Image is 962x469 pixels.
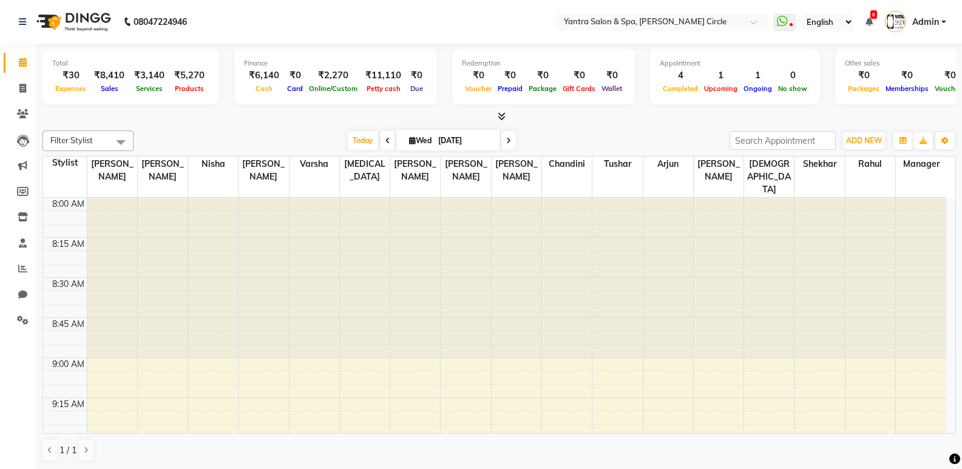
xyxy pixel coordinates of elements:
span: Rahul [845,157,895,172]
span: Packages [845,84,882,93]
div: 9:00 AM [50,358,87,371]
span: [PERSON_NAME] [239,157,288,184]
div: ₹0 [526,69,560,83]
div: ₹0 [560,69,598,83]
span: Wallet [598,84,625,93]
span: No show [775,84,810,93]
div: 9:15 AM [50,398,87,411]
div: ₹3,140 [129,69,169,83]
div: 4 [660,69,701,83]
div: ₹0 [882,69,932,83]
div: Finance [244,58,427,69]
span: Online/Custom [306,84,361,93]
div: 8:00 AM [50,198,87,211]
span: Chandini [542,157,592,172]
span: 6 [870,10,877,19]
span: Shekhar [794,157,844,172]
span: ADD NEW [846,136,882,145]
div: ₹11,110 [361,69,406,83]
span: Admin [912,16,939,29]
a: 6 [865,16,873,27]
span: [PERSON_NAME] [87,157,137,184]
div: ₹6,140 [244,69,284,83]
span: 1 / 1 [59,444,76,457]
div: 8:30 AM [50,278,87,291]
div: 0 [775,69,810,83]
span: Memberships [882,84,932,93]
span: Nisha [188,157,238,172]
span: Sales [98,84,121,93]
span: Today [348,131,378,150]
div: 1 [740,69,775,83]
span: Products [172,84,207,93]
img: logo [31,5,114,39]
button: ADD NEW [843,132,885,149]
div: Stylist [43,157,87,169]
span: [PERSON_NAME] [492,157,541,184]
span: [PERSON_NAME] [694,157,744,184]
span: Completed [660,84,701,93]
b: 08047224946 [134,5,187,39]
span: [DEMOGRAPHIC_DATA] [744,157,794,197]
input: 2025-09-03 [435,132,495,150]
div: ₹0 [406,69,427,83]
img: Admin [885,11,906,32]
span: Varsha [290,157,339,172]
div: ₹2,270 [306,69,361,83]
span: Package [526,84,560,93]
div: Redemption [462,58,625,69]
span: Cash [252,84,276,93]
span: Card [284,84,306,93]
span: Wed [406,136,435,145]
span: Services [133,84,166,93]
div: Total [52,58,209,69]
div: ₹30 [52,69,89,83]
span: Tushar [592,157,642,172]
span: Due [407,84,426,93]
span: [PERSON_NAME] [138,157,188,184]
span: Gift Cards [560,84,598,93]
span: Petty cash [364,84,404,93]
span: Arjun [643,157,693,172]
div: ₹0 [598,69,625,83]
div: ₹0 [845,69,882,83]
span: [PERSON_NAME] [390,157,440,184]
span: Expenses [52,84,89,93]
span: Manager [896,157,946,172]
div: 8:15 AM [50,238,87,251]
span: Prepaid [495,84,526,93]
input: Search Appointment [730,131,836,150]
div: Appointment [660,58,810,69]
span: Filter Stylist [50,135,93,145]
span: Ongoing [740,84,775,93]
div: ₹0 [495,69,526,83]
span: Voucher [462,84,495,93]
span: [MEDICAL_DATA] [340,157,390,184]
div: ₹5,270 [169,69,209,83]
div: ₹0 [284,69,306,83]
span: Upcoming [701,84,740,93]
span: [PERSON_NAME] [441,157,490,184]
div: ₹8,410 [89,69,129,83]
div: 8:45 AM [50,318,87,331]
div: 1 [701,69,740,83]
div: ₹0 [462,69,495,83]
